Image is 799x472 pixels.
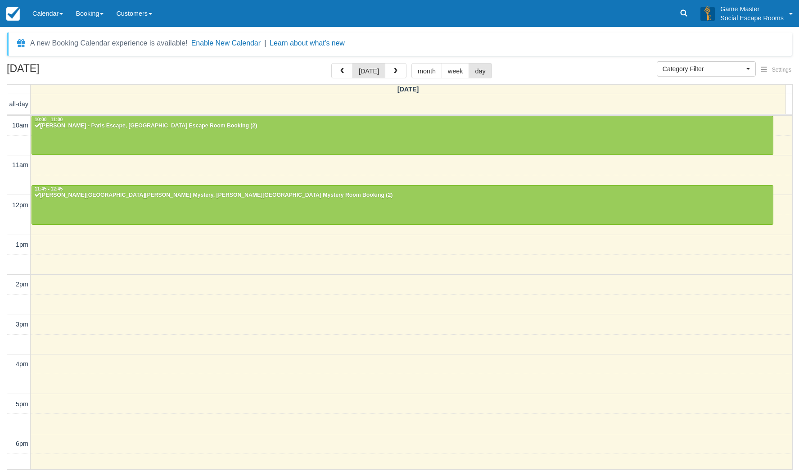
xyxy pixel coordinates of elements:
[7,63,121,80] h2: [DATE]
[34,123,771,130] div: [PERSON_NAME] - Paris Escape, [GEOGRAPHIC_DATA] Escape Room Booking (2)
[397,86,419,93] span: [DATE]
[16,241,28,248] span: 1pm
[12,161,28,168] span: 11am
[411,63,442,78] button: month
[32,116,773,155] a: 10:00 - 11:00[PERSON_NAME] - Paris Escape, [GEOGRAPHIC_DATA] Escape Room Booking (2)
[35,186,63,191] span: 11:45 - 12:45
[32,185,773,225] a: 11:45 - 12:45[PERSON_NAME][GEOGRAPHIC_DATA][PERSON_NAME] Mystery, [PERSON_NAME][GEOGRAPHIC_DATA] ...
[700,6,715,21] img: A3
[12,122,28,129] span: 10am
[16,281,28,288] span: 2pm
[264,39,266,47] span: |
[720,5,784,14] p: Game Master
[772,67,791,73] span: Settings
[6,7,20,21] img: checkfront-main-nav-mini-logo.png
[12,201,28,209] span: 12pm
[352,63,385,78] button: [DATE]
[270,39,345,47] a: Learn about what's new
[16,440,28,447] span: 6pm
[16,321,28,328] span: 3pm
[442,63,469,78] button: week
[30,38,188,49] div: A new Booking Calendar experience is available!
[16,400,28,408] span: 5pm
[35,117,63,122] span: 10:00 - 11:00
[34,192,771,199] div: [PERSON_NAME][GEOGRAPHIC_DATA][PERSON_NAME] Mystery, [PERSON_NAME][GEOGRAPHIC_DATA] Mystery Room ...
[756,64,797,77] button: Settings
[720,14,784,23] p: Social Escape Rooms
[469,63,492,78] button: day
[9,100,28,108] span: all-day
[657,61,756,77] button: Category Filter
[16,360,28,368] span: 4pm
[663,64,744,73] span: Category Filter
[191,39,261,48] button: Enable New Calendar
